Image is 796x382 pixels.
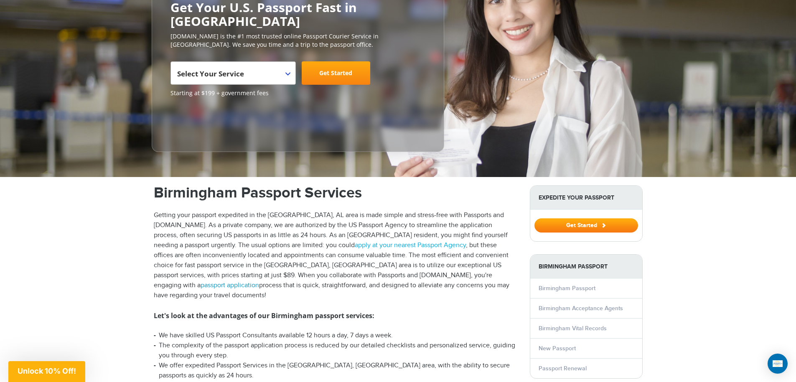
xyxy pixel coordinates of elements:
div: Unlock 10% Off! [8,361,85,382]
iframe: Customer reviews powered by Trustpilot [170,101,233,143]
a: Passport Renewal [539,365,587,372]
span: Select Your Service [177,69,244,78]
h3: Let's look at the advantages of our Birmingham passport services: [154,311,517,321]
a: Birmingham Acceptance Agents [539,305,623,312]
span: Starting at $199 + government fees [170,89,425,97]
button: Get Started [534,218,638,233]
strong: Expedite Your Passport [530,186,642,210]
a: Birmingham Vital Records [539,325,607,332]
span: Select Your Service [170,61,296,85]
li: We have skilled US Passport Consultants available 12 hours a day, 7 days a week. [154,331,517,341]
a: Get Started [302,61,370,85]
a: apply at your nearest Passport Agency [355,241,466,249]
span: Select Your Service [177,65,287,88]
a: passport application [201,281,259,289]
div: Open Intercom Messenger [768,354,788,374]
h1: Birmingham Passport Services [154,185,517,200]
strong: Birmingham Passport [530,255,642,278]
a: Get Started [534,222,638,228]
li: The complexity of the passport application process is reduced by our detailed checklists and pers... [154,341,517,361]
li: We offer expedited Passport Services in the [GEOGRAPHIC_DATA], [GEOGRAPHIC_DATA] area, with the a... [154,361,517,381]
p: [DOMAIN_NAME] is the #1 most trusted online Passport Courier Service in [GEOGRAPHIC_DATA]. We sav... [170,32,425,49]
h2: Get Your U.S. Passport Fast in [GEOGRAPHIC_DATA] [170,0,425,28]
span: Unlock 10% Off! [18,367,76,375]
a: New Passport [539,345,576,352]
p: Getting your passport expedited in the [GEOGRAPHIC_DATA], AL area is made simple and stress-free ... [154,210,517,301]
a: Birmingham Passport [539,285,595,292]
